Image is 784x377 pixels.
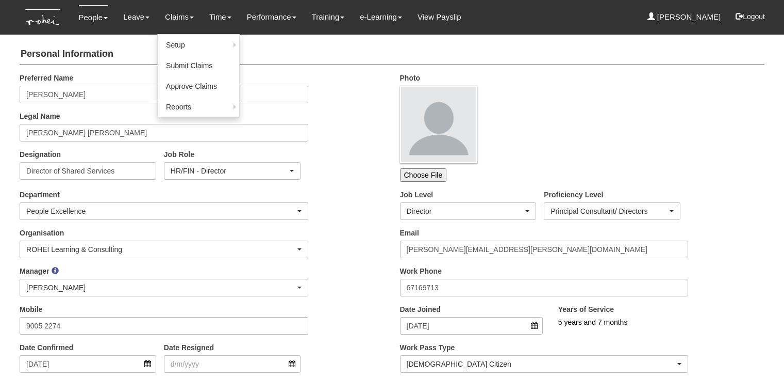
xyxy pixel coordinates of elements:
label: Photo [400,73,421,83]
label: Email [400,228,419,238]
a: Submit Claims [158,55,239,76]
label: Preferred Name [20,73,73,83]
div: Director [407,206,524,216]
label: Designation [20,149,61,160]
input: d/m/yyyy [400,317,543,335]
a: Setup [158,35,239,55]
button: HR/FIN - Director [164,162,301,180]
a: Approve Claims [158,76,239,97]
button: People Excellence [20,202,308,220]
input: Choose File [400,168,447,182]
input: d/m/yyyy [20,355,156,373]
button: Principal Consultant/ Directors [544,202,680,220]
a: [PERSON_NAME] [647,5,721,29]
a: Leave [123,5,149,29]
button: Logout [728,4,772,29]
button: Director [400,202,537,220]
div: [DEMOGRAPHIC_DATA] Citizen [407,359,676,369]
a: Time [209,5,231,29]
img: profile.png [400,86,477,163]
label: Job Level [400,190,433,200]
div: Principal Consultant/ Directors [551,206,668,216]
a: Claims [165,5,194,29]
input: d/m/yyyy [164,355,301,373]
label: Date Confirmed [20,342,73,353]
a: View Payslip [418,5,461,29]
label: Work Pass Type [400,342,455,353]
label: Organisation [20,228,64,238]
div: ROHEI Learning & Consulting [26,244,295,255]
button: [DEMOGRAPHIC_DATA] Citizen [400,355,689,373]
label: Proficiency Level [544,190,603,200]
a: Performance [247,5,296,29]
a: e-Learning [360,5,402,29]
label: Date Joined [400,304,441,315]
button: ROHEI Learning & Consulting [20,241,308,258]
h4: Personal Information [20,44,764,65]
label: Years of Service [558,304,614,315]
div: [PERSON_NAME] [26,282,295,293]
div: People Excellence [26,206,295,216]
label: Date Resigned [164,342,214,353]
label: Mobile [20,304,42,315]
label: Legal Name [20,111,60,121]
button: [PERSON_NAME] [20,279,308,296]
div: HR/FIN - Director [171,166,288,176]
a: People [79,5,108,29]
label: Job Role [164,149,194,160]
iframe: chat widget [741,336,774,367]
a: Reports [158,97,239,117]
label: Department [20,190,60,200]
div: 5 years and 7 months [558,317,733,327]
label: Manager [20,266,49,276]
a: Training [312,5,345,29]
label: Work Phone [400,266,442,276]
